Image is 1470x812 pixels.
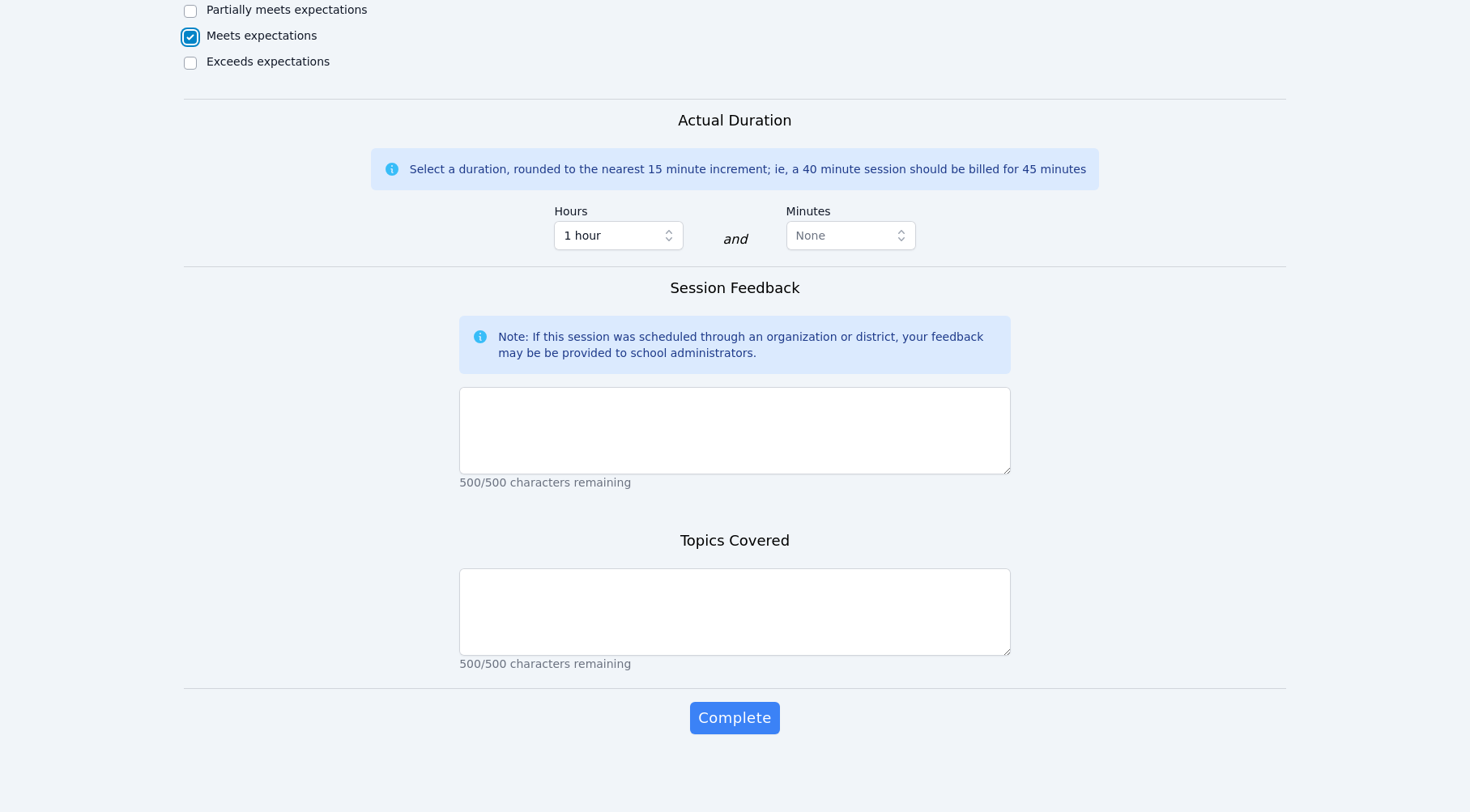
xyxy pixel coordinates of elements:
label: Partially meets expectations [207,3,368,16]
div: and [722,230,747,249]
h3: Actual Duration [678,109,791,132]
label: Hours [554,197,684,221]
label: Meets expectations [207,29,317,42]
h3: Topics Covered [680,529,790,552]
span: None [796,229,826,242]
label: Exceeds expectations [207,55,330,68]
h3: Session Feedback [670,277,799,300]
span: Complete [698,707,771,729]
div: Select a duration, rounded to the nearest 15 minute increment; ie, a 40 minute session should be ... [410,161,1086,177]
label: Minutes [786,197,916,221]
p: 500/500 characters remaining [459,656,1011,672]
button: 1 hour [554,221,684,250]
button: None [786,221,916,250]
span: 1 hour [564,226,600,245]
div: Note: If this session was scheduled through an organization or district, your feedback may be be ... [498,329,998,361]
p: 500/500 characters remaining [459,474,1011,491]
button: Complete [690,702,779,734]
